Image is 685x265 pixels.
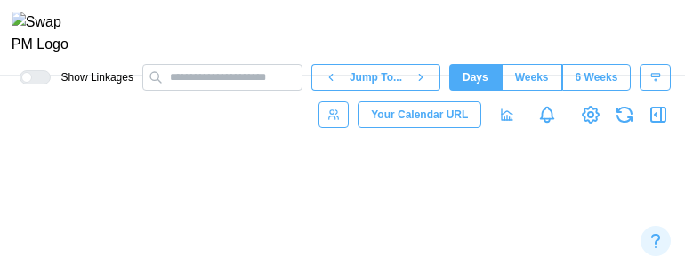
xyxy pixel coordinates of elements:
button: Your Calendar URL [358,101,481,128]
a: View Project [578,102,603,127]
button: Open Drawer [646,102,671,127]
span: Weeks [515,65,549,90]
img: Swap PM Logo [12,12,84,56]
button: 6 Weeks [562,64,632,91]
button: Refresh Grid [612,102,637,127]
span: Show Linkages [51,70,133,84]
span: Jump To... [350,65,402,90]
span: Days [463,65,488,90]
span: Your Calendar URL [371,102,468,127]
button: Days [449,64,502,91]
a: Notifications [532,100,562,130]
button: Jump To... [350,64,402,91]
span: 6 Weeks [576,65,618,90]
button: Weeks [502,64,562,91]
